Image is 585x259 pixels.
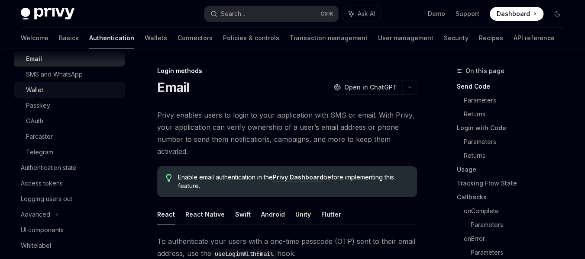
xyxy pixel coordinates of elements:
a: Wallet [14,82,125,98]
button: Android [261,204,285,224]
span: Open in ChatGPT [344,83,397,92]
button: Ask AI [343,6,381,22]
div: Advanced [21,209,50,220]
a: Whitelabel [14,238,125,253]
div: Passkey [26,100,50,111]
a: Authentication state [14,160,125,176]
a: Parameters [464,93,571,107]
a: Login with Code [457,121,571,135]
button: Open in ChatGPT [328,80,402,95]
a: Parameters [471,218,571,232]
a: Policies & controls [223,28,279,48]
a: Send Code [457,80,571,93]
a: Dashboard [490,7,543,21]
a: OAuth [14,113,125,129]
a: Demo [428,10,445,18]
a: Returns [464,107,571,121]
div: Whitelabel [21,240,51,251]
button: Swift [235,204,251,224]
code: useLoginWithEmail [211,249,277,259]
a: Passkey [14,98,125,113]
a: SMS and WhatsApp [14,67,125,82]
a: Parameters [464,135,571,149]
a: Transaction management [290,28,368,48]
a: Usage [457,163,571,176]
a: Support [456,10,479,18]
div: OAuth [26,116,43,126]
button: Search...CtrlK [204,6,339,22]
div: Authentication state [21,163,77,173]
a: Returns [464,149,571,163]
div: Telegram [26,147,53,157]
a: Callbacks [457,190,571,204]
a: onError [464,232,571,246]
button: React [157,204,175,224]
a: User management [378,28,433,48]
a: Recipes [479,28,503,48]
span: Privy enables users to login to your application with SMS or email. With Privy, your application ... [157,109,417,157]
a: UI components [14,222,125,238]
span: Ctrl K [320,10,333,17]
a: Farcaster [14,129,125,144]
a: Security [444,28,469,48]
a: Authentication [89,28,134,48]
button: Toggle dark mode [550,7,564,21]
a: Basics [59,28,79,48]
div: Wallet [26,85,43,95]
a: Telegram [14,144,125,160]
span: On this page [465,66,504,76]
div: UI components [21,225,64,235]
a: Wallets [145,28,167,48]
div: Logging users out [21,194,72,204]
a: onComplete [464,204,571,218]
a: Access tokens [14,176,125,191]
span: Enable email authentication in the before implementing this feature. [178,173,408,190]
button: React Native [185,204,225,224]
button: Flutter [321,204,341,224]
button: Unity [295,204,311,224]
a: Welcome [21,28,48,48]
a: Connectors [178,28,213,48]
span: Dashboard [497,10,530,18]
div: Search... [221,9,245,19]
a: Privy Dashboard [272,173,323,181]
div: Farcaster [26,131,53,142]
div: Login methods [157,67,417,75]
h1: Email [157,80,189,95]
a: Logging users out [14,191,125,207]
a: API reference [514,28,555,48]
span: Ask AI [357,10,375,18]
img: dark logo [21,8,74,20]
a: Tracking Flow State [457,176,571,190]
div: SMS and WhatsApp [26,69,83,80]
svg: Tip [166,174,172,182]
div: Access tokens [21,178,63,189]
